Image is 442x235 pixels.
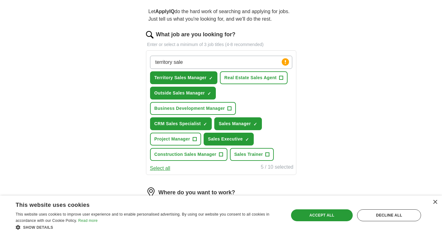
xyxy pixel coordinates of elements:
[245,137,249,142] span: ✓
[207,91,211,96] span: ✓
[159,188,235,197] label: Where do you want to work?
[154,90,205,96] span: Outside Sales Manager
[150,148,227,161] button: Construction Sales Manager
[154,105,225,112] span: Business Development Manager
[150,87,216,100] button: Outside Sales Manager✓
[214,117,262,130] button: Sales Manager✓
[16,212,269,223] span: This website uses cookies to improve user experience and to enable personalised advertising. By u...
[253,122,257,127] span: ✓
[208,136,243,142] span: Sales Executive
[209,76,213,81] span: ✓
[433,200,437,205] div: Close
[154,136,190,142] span: Project Manager
[150,56,292,69] input: Type a job title and press enter
[154,151,216,158] span: Construction Sales Manager
[146,5,296,25] p: Let do the hard work of searching and applying for jobs. Just tell us what you're looking for, an...
[150,102,236,115] button: Business Development Manager
[150,165,170,172] button: Select all
[156,30,236,39] label: What job are you looking for?
[230,148,274,161] button: Sales Trainer
[16,224,281,230] div: Show details
[16,199,265,209] div: This website uses cookies
[155,9,174,14] strong: ApplyIQ
[261,163,293,172] div: 5 / 10 selected
[150,117,212,130] button: CRM Sales Specialist✓
[224,74,277,81] span: Real Estate Sales Agent
[291,209,353,221] div: Accept all
[357,209,421,221] div: Decline all
[78,218,98,223] a: Read more, opens a new window
[150,71,218,84] button: Territory Sales Manager✓
[154,120,201,127] span: CRM Sales Specialist
[146,187,156,197] img: location.png
[203,122,207,127] span: ✓
[150,133,201,146] button: Project Manager
[154,74,207,81] span: Territory Sales Manager
[220,71,288,84] button: Real Estate Sales Agent
[146,31,153,38] img: search.png
[146,41,296,48] p: Enter or select a minimum of 3 job titles (4-8 recommended)
[219,120,251,127] span: Sales Manager
[204,133,254,146] button: Sales Executive✓
[234,151,263,158] span: Sales Trainer
[23,225,53,230] span: Show details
